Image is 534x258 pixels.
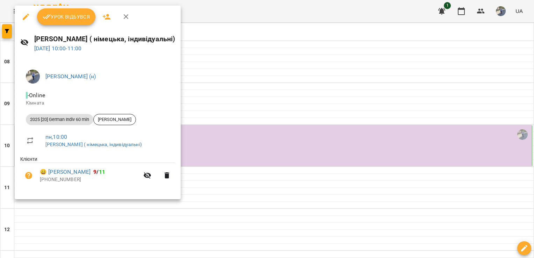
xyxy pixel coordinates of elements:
a: пн , 10:00 [45,134,67,140]
b: / [93,169,105,175]
span: 11 [99,169,105,175]
a: 😀 [PERSON_NAME] [40,168,91,176]
span: 2025 [20] German Indiv 60 min [26,116,93,123]
h6: [PERSON_NAME] ( німецька, індивідуальні) [34,34,175,44]
p: [PHONE_NUMBER] [40,176,139,183]
a: [PERSON_NAME] (н) [45,73,96,80]
img: 9057b12b0e3b5674d2908fc1e5c3d556.jpg [26,70,40,84]
p: Кімната [26,100,169,107]
ul: Клієнти [20,156,175,191]
span: [PERSON_NAME] [94,116,136,123]
button: Візит ще не сплачено. Додати оплату? [20,167,37,184]
span: Урок відбувся [43,13,90,21]
span: 9 [93,169,96,175]
button: Урок відбувся [37,8,96,25]
a: [DATE] 10:00-11:00 [34,45,82,52]
span: - Online [26,92,46,99]
div: [PERSON_NAME] [93,114,136,125]
a: [PERSON_NAME] ( німецька, індивідуальні) [45,142,142,147]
